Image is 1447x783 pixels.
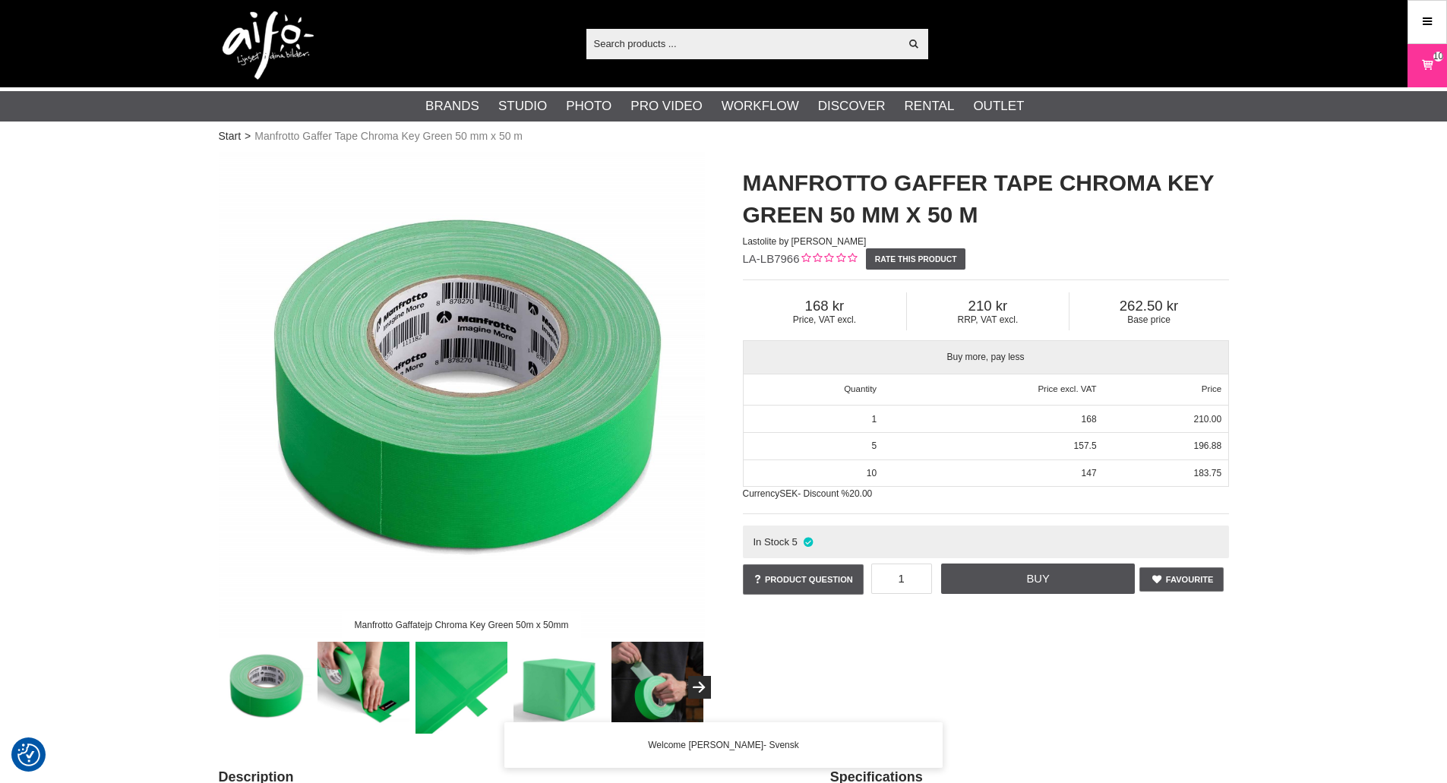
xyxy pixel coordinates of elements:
span: 262.50 [1069,298,1229,314]
span: Base price [1069,314,1229,325]
img: Manfrotto Gaffatejp Chroma Key Green 50m x 50mm [220,642,311,734]
span: > [245,128,251,144]
input: Search products ... [586,32,900,55]
a: Rental [905,96,955,116]
button: Consent Preferences [17,741,40,769]
i: In stock [801,536,814,548]
button: Next [688,676,711,699]
span: 10 [1433,49,1443,63]
span: Price excl. VAT [1038,384,1096,393]
img: Manfrotto LB7966 [318,642,409,734]
div: Customer rating: 0 [800,251,857,267]
span: RRP, VAT excl. [907,314,1068,325]
span: In Stock [753,536,789,548]
span: Manfrotto Gaffer Tape Chroma Key Green 50 mm x 50 m [254,128,523,144]
img: logo.png [223,11,314,80]
a: Photo [566,96,611,116]
a: Start [219,128,242,144]
a: Favourite [1139,567,1224,592]
span: 183.75 [1193,468,1221,478]
img: Revisit consent button [17,744,40,766]
span: 168 [743,298,907,314]
span: SEK [779,488,798,499]
span: Price, VAT excl. [743,314,907,325]
span: Currency [743,488,780,499]
span: - Discount % [798,488,849,499]
span: Lastolite by [PERSON_NAME] [743,236,867,247]
span: Buy more, pay less [744,341,1228,374]
a: Workflow [722,96,799,116]
span: 5 [792,536,798,548]
img: Manfrotto LB7966 [513,642,605,734]
span: 20.00 [849,488,872,499]
a: Buy [941,564,1135,594]
a: Brands [425,96,479,116]
span: 168 [1082,414,1097,425]
a: Studio [498,96,547,116]
a: Rate this product [866,248,965,270]
a: Discover [818,96,886,116]
span: 196.88 [1193,440,1221,451]
span: 1 [871,414,877,425]
img: Manfrotto LB7966 [415,642,507,734]
span: 210.00 [1193,414,1221,425]
span: Welcome [PERSON_NAME]- Svensk [648,738,799,752]
span: 157.5 [1074,440,1097,451]
a: Pro Video [630,96,702,116]
span: 5 [871,440,877,451]
span: 147 [1082,468,1097,478]
span: 210 [907,298,1068,314]
a: Outlet [973,96,1024,116]
h1: Manfrotto Gaffer Tape Chroma Key Green 50 mm x 50 m [743,167,1229,231]
span: Price [1202,384,1221,393]
img: Manfrotto Gaffatejp Chroma Key Green 50m x 50mm [219,152,705,638]
span: Quantity [844,384,877,393]
span: 10 [867,468,877,478]
span: LA-LB7966 [743,252,800,265]
a: Product question [743,564,864,595]
div: Manfrotto Gaffatejp Chroma Key Green 50m x 50mm [342,611,581,638]
img: Manfrotto LB7966 [611,642,703,734]
a: 10 [1408,48,1446,84]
